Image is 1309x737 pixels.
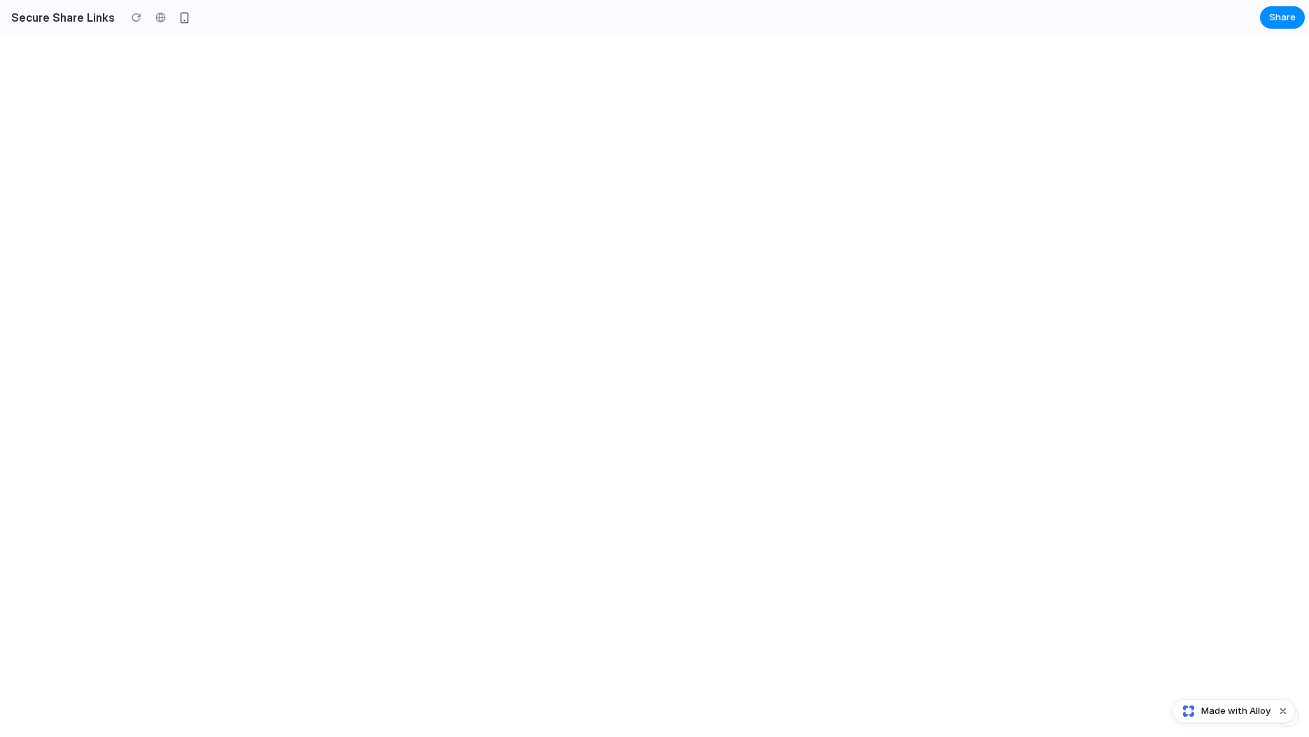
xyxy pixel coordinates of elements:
button: Share [1260,6,1305,29]
button: Dismiss watermark [1275,703,1291,720]
h2: Secure Share Links [6,9,115,26]
span: Share [1269,10,1296,24]
a: Made with Alloy [1173,704,1272,718]
span: Made with Alloy [1201,704,1270,718]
